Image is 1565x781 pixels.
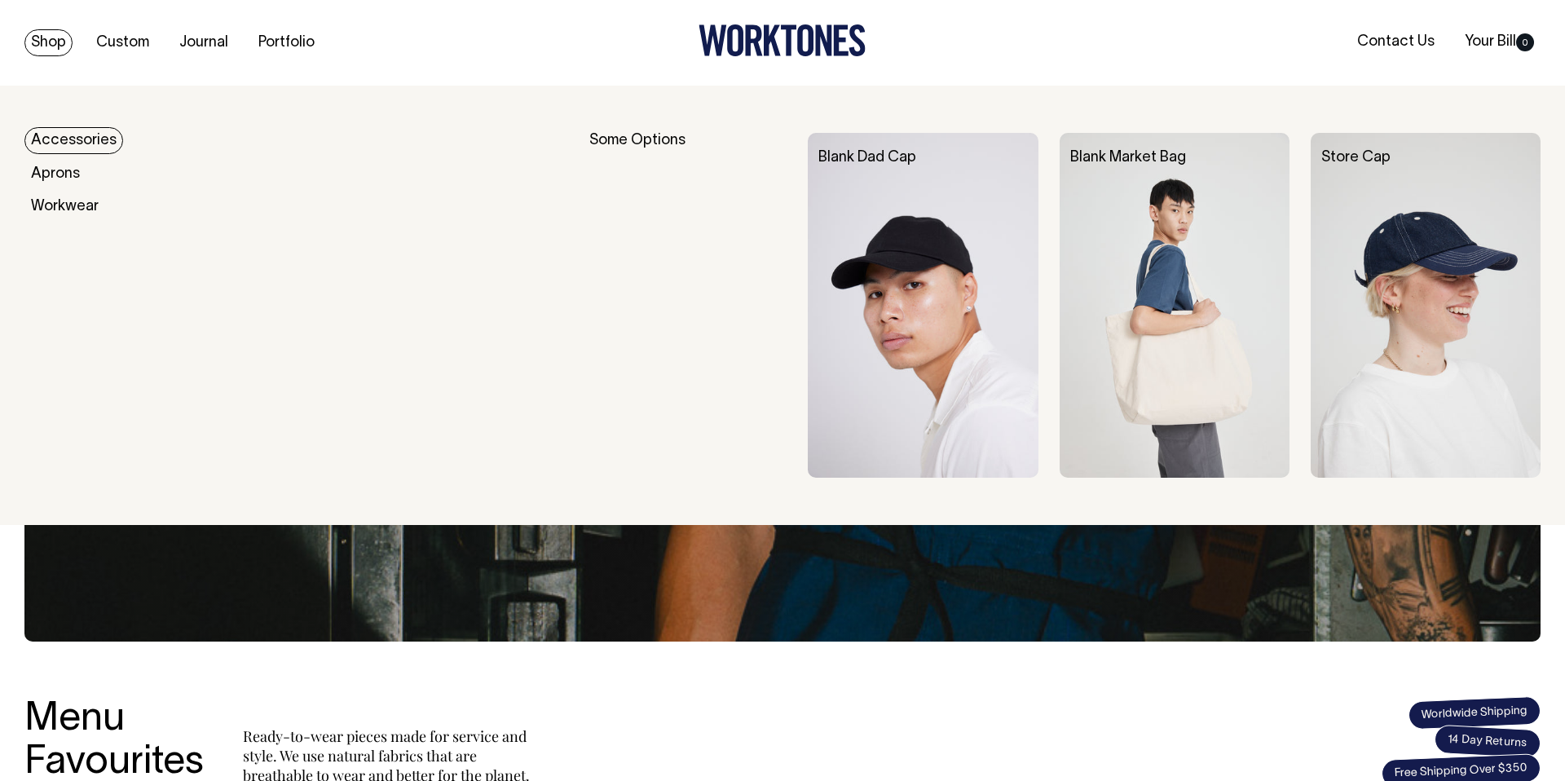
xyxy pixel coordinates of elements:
a: Accessories [24,127,123,154]
span: 0 [1516,33,1534,51]
a: Blank Dad Cap [818,151,916,165]
a: Store Cap [1321,151,1391,165]
a: Shop [24,29,73,56]
span: 14 Day Returns [1434,725,1541,759]
img: Store Cap [1311,133,1541,478]
span: Worldwide Shipping [1408,695,1541,730]
img: Blank Market Bag [1060,133,1289,478]
a: Blank Market Bag [1070,151,1186,165]
a: Aprons [24,161,86,188]
a: Custom [90,29,156,56]
div: Some Options [589,133,787,478]
a: Portfolio [252,29,321,56]
a: Your Bill0 [1458,29,1541,55]
img: Blank Dad Cap [808,133,1038,478]
a: Workwear [24,193,105,220]
a: Contact Us [1351,29,1441,55]
a: Journal [173,29,235,56]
